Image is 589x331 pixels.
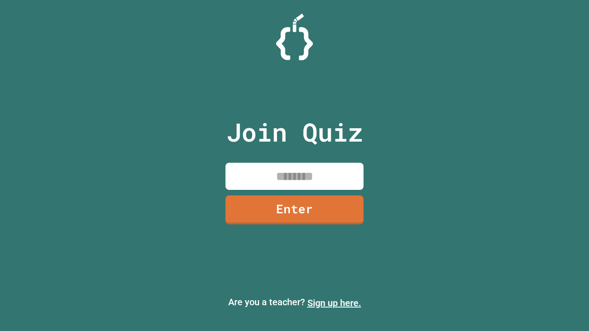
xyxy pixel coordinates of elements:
a: Sign up here. [307,297,361,308]
p: Are you a teacher? [7,295,582,310]
img: Logo.svg [276,14,313,60]
p: Join Quiz [226,113,363,151]
a: Enter [225,195,364,224]
iframe: chat widget [550,294,580,322]
iframe: chat widget [513,254,580,293]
